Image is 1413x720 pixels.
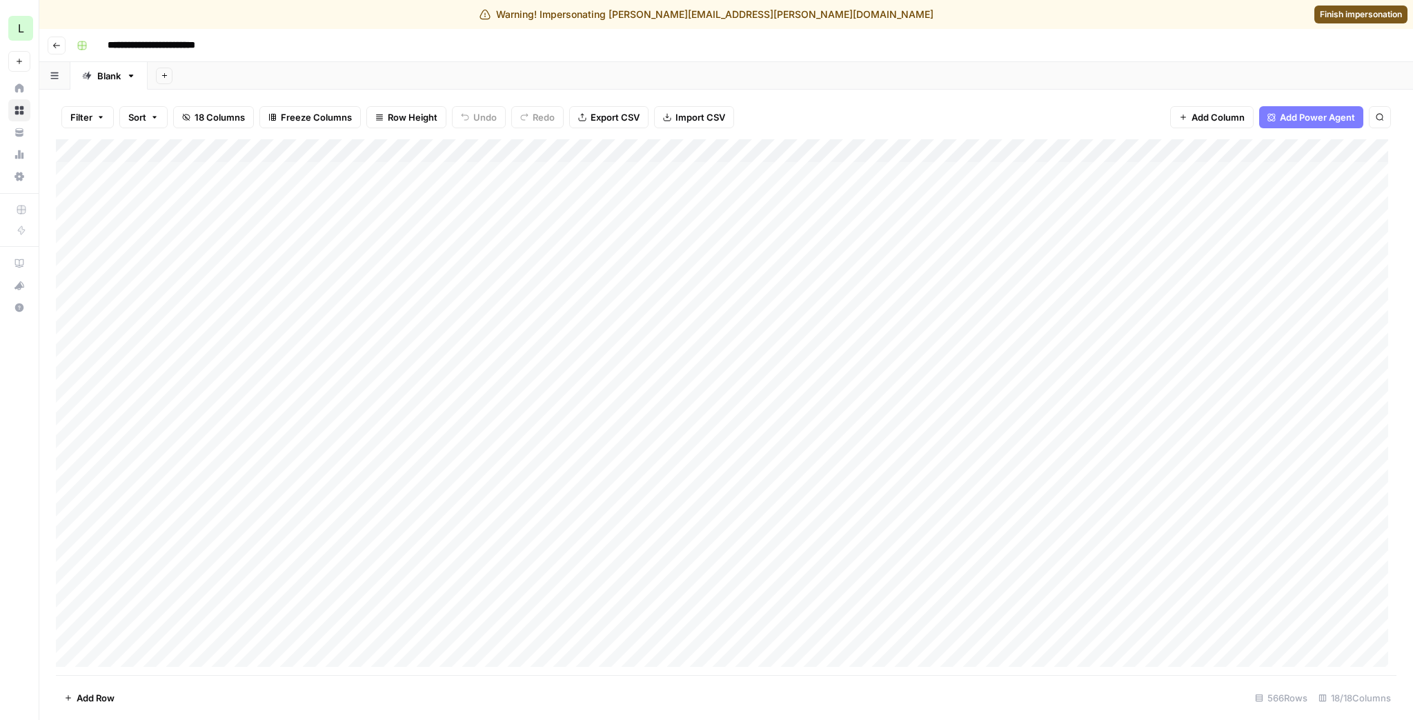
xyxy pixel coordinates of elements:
[119,106,168,128] button: Sort
[366,106,446,128] button: Row Height
[480,8,933,21] div: Warning! Impersonating [PERSON_NAME][EMAIL_ADDRESS][PERSON_NAME][DOMAIN_NAME]
[675,110,725,124] span: Import CSV
[9,275,30,296] div: What's new?
[8,143,30,166] a: Usage
[281,110,352,124] span: Freeze Columns
[1280,110,1355,124] span: Add Power Agent
[8,121,30,143] a: Your Data
[1314,6,1407,23] a: Finish impersonation
[569,106,649,128] button: Export CSV
[1192,110,1245,124] span: Add Column
[473,110,497,124] span: Undo
[8,166,30,188] a: Settings
[1313,687,1396,709] div: 18/18 Columns
[8,274,30,297] button: What's new?
[8,297,30,319] button: Help + Support
[61,106,114,128] button: Filter
[1320,8,1402,21] span: Finish impersonation
[259,106,361,128] button: Freeze Columns
[8,99,30,121] a: Browse
[128,110,146,124] span: Sort
[97,69,121,83] div: Blank
[1259,106,1363,128] button: Add Power Agent
[1170,106,1254,128] button: Add Column
[77,691,115,705] span: Add Row
[654,106,734,128] button: Import CSV
[70,110,92,124] span: Filter
[8,252,30,274] a: AirOps Academy
[388,110,437,124] span: Row Height
[8,11,30,46] button: Workspace: Lob
[18,20,24,37] span: L
[8,77,30,99] a: Home
[533,110,555,124] span: Redo
[56,687,123,709] button: Add Row
[511,106,564,128] button: Redo
[195,110,245,124] span: 18 Columns
[452,106,506,128] button: Undo
[173,106,254,128] button: 18 Columns
[1249,687,1313,709] div: 566 Rows
[70,62,148,90] a: Blank
[591,110,640,124] span: Export CSV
